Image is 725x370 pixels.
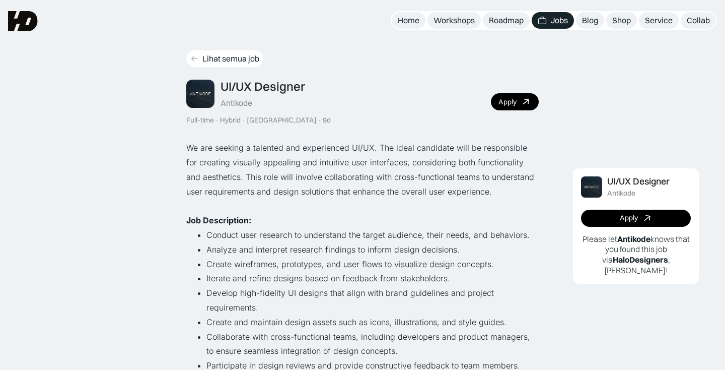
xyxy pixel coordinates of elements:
[532,12,574,29] a: Jobs
[606,12,637,29] a: Shop
[613,255,668,265] b: HaloDesigners
[489,15,524,26] div: Roadmap
[242,116,246,125] div: ·
[318,116,322,125] div: ·
[392,12,425,29] a: Home
[186,141,539,199] p: We are seeking a talented and experienced UI/UX. The ideal candidate will be responsible for crea...
[221,79,305,94] div: UI/UX Designer
[186,199,539,213] p: ‍
[498,98,517,106] div: Apply
[220,116,241,125] div: Hybrid
[206,228,539,242] li: Conduct user research to understand the target audience, their needs, and behaviors.
[398,15,419,26] div: Home
[620,214,638,222] div: Apply
[491,93,539,110] a: Apply
[551,15,568,26] div: Jobs
[206,315,539,330] li: Create and maintain design assets such as icons, illustrations, and style guides.
[206,286,539,315] li: Develop high-fidelity UI designs that align with brand guidelines and project requirements.
[427,12,481,29] a: Workshops
[202,53,259,64] div: Lihat semua job
[645,15,673,26] div: Service
[186,215,251,225] strong: Job Description:
[576,12,604,29] a: Blog
[617,234,650,244] b: Antikode
[206,271,539,286] li: Iterate and refine designs based on feedback from stakeholders.
[581,176,602,198] img: Job Image
[581,234,691,276] p: Please let knows that you found this job via , [PERSON_NAME]!
[206,330,539,359] li: Collaborate with cross-functional teams, including developers and product managers, to ensure sea...
[221,98,252,108] div: Antikode
[433,15,475,26] div: Workshops
[639,12,679,29] a: Service
[612,15,631,26] div: Shop
[186,50,263,67] a: Lihat semua job
[681,12,716,29] a: Collab
[186,116,214,125] div: Full-time
[607,176,670,187] div: UI/UX Designer
[206,242,539,257] li: Analyze and interpret research findings to inform design decisions.
[582,15,598,26] div: Blog
[581,210,691,227] a: Apply
[247,116,317,125] div: [GEOGRAPHIC_DATA]
[607,189,635,198] div: Antikode
[687,15,710,26] div: Collab
[483,12,530,29] a: Roadmap
[215,116,219,125] div: ·
[323,116,331,125] div: 9d
[206,257,539,272] li: Create wireframes, prototypes, and user flows to visualize design concepts.
[186,80,214,108] img: Job Image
